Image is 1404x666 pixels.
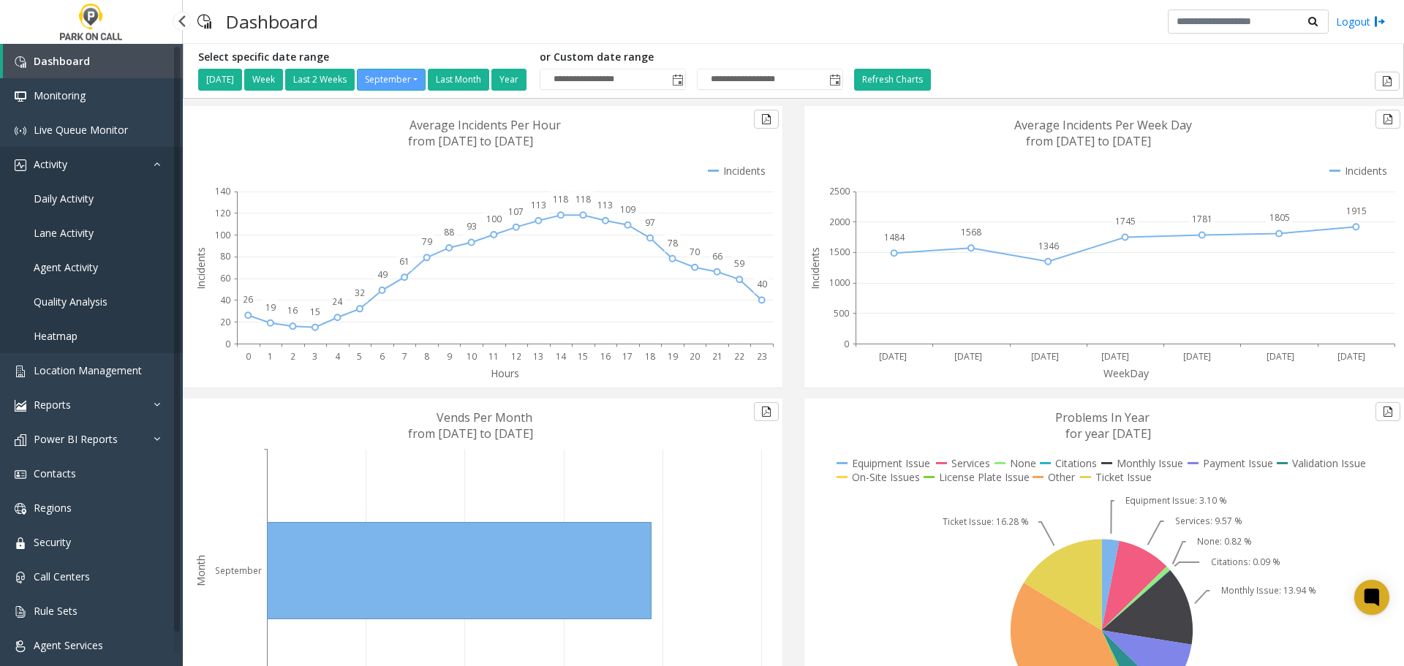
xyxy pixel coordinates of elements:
text: Vends Per Month [437,409,532,425]
text: 1 [268,350,273,363]
img: 'icon' [15,606,26,618]
text: September [215,564,262,577]
text: 0 [225,338,230,350]
text: 18 [645,350,655,363]
text: 19 [265,301,276,314]
text: 1805 [1269,211,1290,224]
text: 97 [645,216,655,229]
button: Export to pdf [754,110,779,129]
text: [DATE] [1267,350,1294,363]
text: Citations: 0.09 % [1211,556,1280,568]
img: 'icon' [15,91,26,102]
button: Export to pdf [1375,402,1400,421]
text: 59 [734,257,744,270]
img: pageIcon [197,4,211,39]
span: Power BI Reports [34,432,118,446]
img: 'icon' [15,400,26,412]
img: 'icon' [15,503,26,515]
text: 16 [600,350,611,363]
text: 7 [402,350,407,363]
text: 140 [215,185,230,197]
button: Year [491,69,526,91]
text: 11 [488,350,499,363]
text: 15 [578,350,588,363]
img: 'icon' [15,434,26,446]
span: Daily Activity [34,192,94,205]
span: Reports [34,398,71,412]
text: 21 [712,350,722,363]
text: 1781 [1192,213,1212,225]
span: Live Queue Monitor [34,123,128,137]
button: Refresh Charts [854,69,931,91]
h5: Select specific date range [198,51,529,64]
text: 3 [312,350,317,363]
a: Logout [1336,14,1386,29]
img: 'icon' [15,125,26,137]
text: 32 [355,287,365,299]
text: 23 [757,350,767,363]
text: 0 [844,338,849,350]
text: 24 [332,295,343,308]
text: 49 [377,268,388,281]
text: 12 [511,350,521,363]
text: 1745 [1115,215,1136,227]
button: Last 2 Weeks [285,69,355,91]
img: 'icon' [15,469,26,480]
text: 120 [215,207,230,219]
span: Toggle popup [826,69,842,90]
text: Average Incidents Per Hour [409,117,561,133]
text: 100 [215,229,230,241]
button: Week [244,69,283,91]
text: [DATE] [1101,350,1129,363]
img: 'icon' [15,56,26,68]
text: 13 [533,350,543,363]
button: Export to pdf [754,402,779,421]
button: Export to pdf [1375,72,1400,91]
text: 1346 [1038,240,1059,252]
text: 17 [622,350,633,363]
text: 113 [597,199,613,211]
text: 1568 [961,226,981,238]
text: 70 [690,246,700,258]
text: 19 [668,350,678,363]
text: 1484 [884,231,905,243]
text: 66 [712,250,722,262]
text: 107 [508,205,524,218]
img: 'icon' [15,572,26,583]
text: Ticket Issue: 16.28 % [943,515,1029,528]
text: 118 [553,193,568,205]
text: 40 [757,278,767,290]
span: Heatmap [34,329,78,343]
span: Quality Analysis [34,295,107,309]
span: Location Management [34,363,142,377]
text: 1915 [1346,205,1367,217]
span: Agent Services [34,638,103,652]
button: Export to pdf [1375,110,1400,129]
button: [DATE] [198,69,242,91]
text: 0 [246,350,251,363]
span: Regions [34,501,72,515]
text: from [DATE] to [DATE] [1026,133,1151,149]
span: Dashboard [34,54,90,68]
text: 8 [424,350,429,363]
text: 4 [335,350,341,363]
text: 113 [531,199,546,211]
text: Equipment Issue: 3.10 % [1125,494,1227,507]
span: Activity [34,157,67,171]
span: Agent Activity [34,260,98,274]
text: 80 [220,250,230,262]
text: 93 [467,220,477,232]
img: 'icon' [15,159,26,171]
text: 14 [556,350,567,363]
text: 500 [834,307,849,319]
text: WeekDay [1103,366,1150,380]
text: Incidents [194,247,208,290]
text: Average Incidents Per Week Day [1014,117,1192,133]
text: Services: 9.57 % [1175,515,1242,527]
span: Call Centers [34,569,90,583]
img: 'icon' [15,537,26,549]
text: 60 [220,272,230,284]
text: 26 [243,293,253,306]
text: 109 [620,203,635,216]
text: [DATE] [1031,350,1059,363]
